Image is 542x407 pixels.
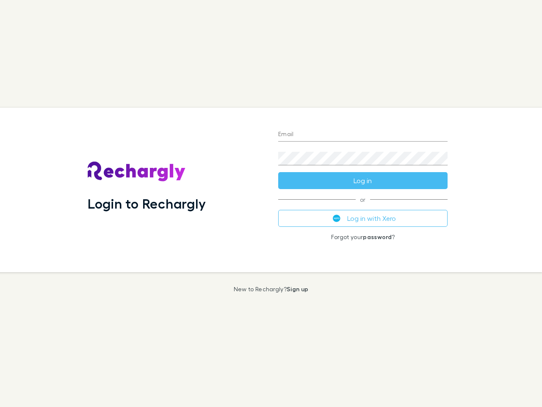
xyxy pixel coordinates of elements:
button: Log in with Xero [278,210,448,227]
p: New to Rechargly? [234,286,309,293]
span: or [278,199,448,200]
p: Forgot your ? [278,234,448,240]
img: Rechargly's Logo [88,162,186,182]
a: password [363,233,392,240]
a: Sign up [287,285,308,293]
img: Xero's logo [333,215,340,222]
h1: Login to Rechargly [88,195,206,212]
button: Log in [278,172,448,189]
